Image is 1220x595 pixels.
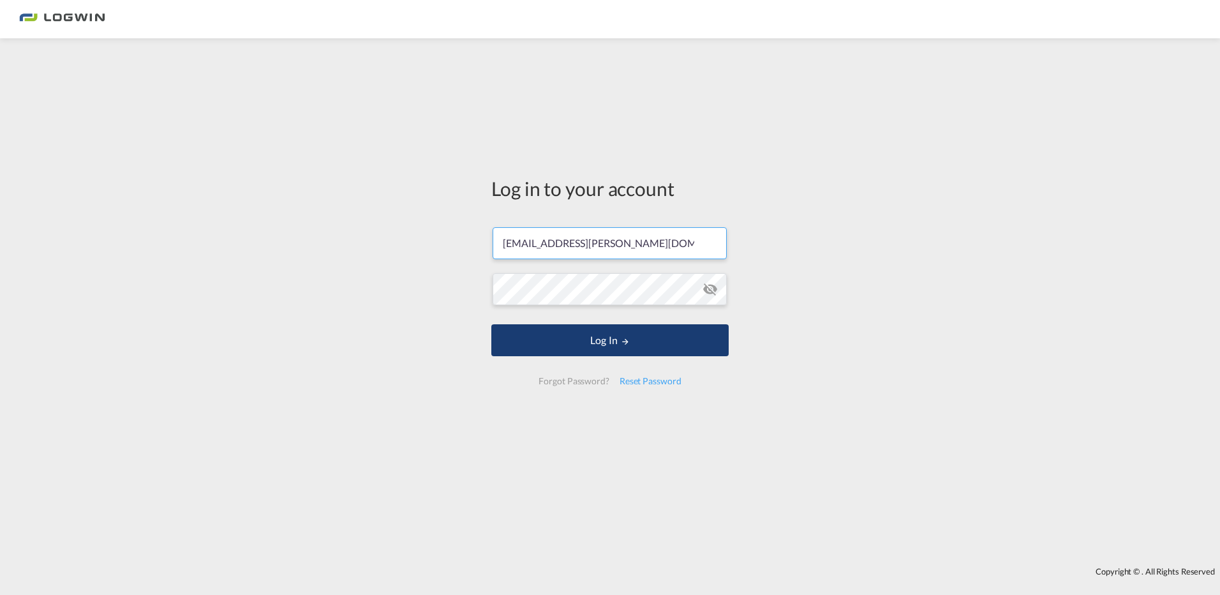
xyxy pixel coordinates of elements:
div: Log in to your account [491,175,729,202]
button: LOGIN [491,324,729,356]
input: Enter email/phone number [493,227,727,259]
img: bc73a0e0d8c111efacd525e4c8ad7d32.png [19,5,105,34]
div: Reset Password [614,370,687,393]
div: Forgot Password? [533,370,614,393]
md-icon: icon-eye-off [703,282,718,297]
